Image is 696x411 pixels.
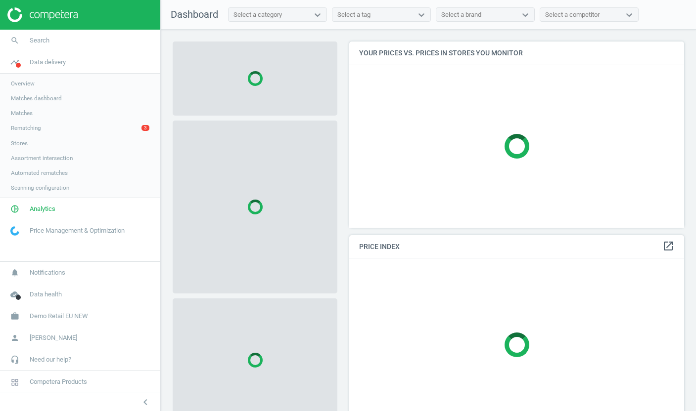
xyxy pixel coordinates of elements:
span: Demo Retail EU NEW [30,312,88,321]
a: open_in_new [662,240,674,253]
i: person [5,329,24,347]
span: Data health [30,290,62,299]
i: search [5,31,24,50]
img: ajHJNr6hYgQAAAAASUVORK5CYII= [7,7,78,22]
span: 3 [141,125,149,131]
span: Matches dashboard [11,94,62,102]
span: Price Management & Optimization [30,226,125,235]
i: chevron_left [139,396,151,408]
span: Overview [11,80,35,87]
span: Automated rematches [11,169,68,177]
i: pie_chart_outlined [5,200,24,218]
i: headset_mic [5,350,24,369]
i: work [5,307,24,326]
span: Stores [11,139,28,147]
span: Search [30,36,49,45]
span: Matches [11,109,33,117]
div: Select a tag [337,10,371,19]
span: Rematching [11,124,41,132]
span: Data delivery [30,58,66,67]
span: Competera Products [30,377,87,386]
h4: Price Index [349,235,684,258]
div: Select a brand [441,10,481,19]
span: Scanning configuration [11,184,69,192]
i: timeline [5,53,24,72]
span: [PERSON_NAME] [30,333,77,342]
i: notifications [5,263,24,282]
div: Select a competitor [545,10,600,19]
div: Select a category [233,10,282,19]
button: chevron_left [133,396,158,409]
span: Notifications [30,268,65,277]
i: cloud_done [5,285,24,304]
span: Analytics [30,205,55,213]
i: open_in_new [662,240,674,252]
img: wGWNvw8QSZomAAAAABJRU5ErkJggg== [10,226,19,236]
span: Need our help? [30,355,71,364]
span: Dashboard [171,8,218,20]
h4: Your prices vs. prices in stores you monitor [349,41,684,65]
span: Assortment intersection [11,154,73,162]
